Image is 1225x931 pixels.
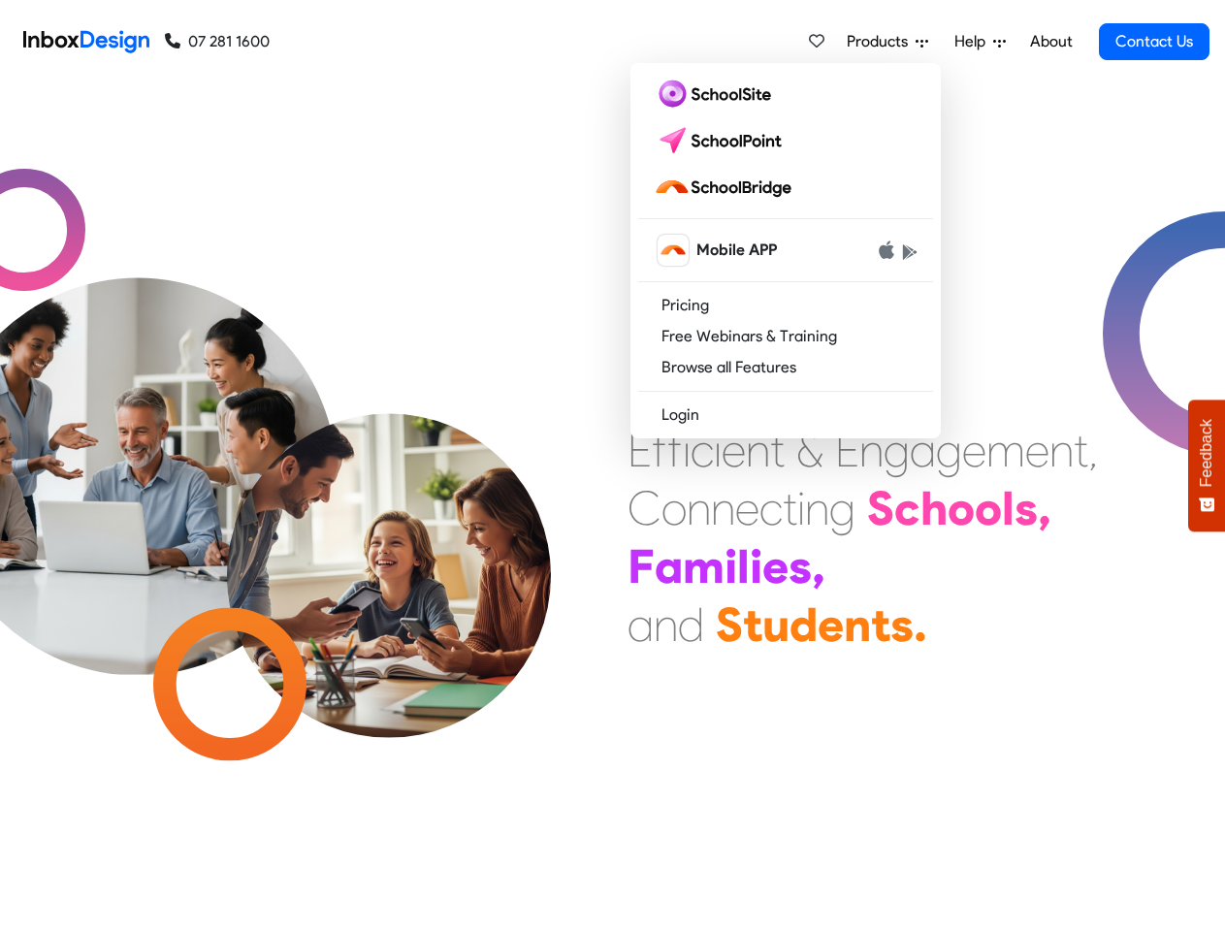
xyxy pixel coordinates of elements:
div: g [936,421,962,479]
a: Pricing [638,290,933,321]
div: a [910,421,936,479]
div: c [759,479,783,537]
span: Feedback [1198,419,1215,487]
div: i [797,479,805,537]
img: schoolsite logo [654,79,779,110]
div: i [750,537,762,595]
a: Login [638,400,933,431]
img: schoolbridge logo [654,172,799,203]
a: About [1024,22,1078,61]
div: n [654,595,678,654]
div: m [986,421,1025,479]
div: g [829,479,855,537]
span: Products [847,30,916,53]
img: parents_with_child.png [186,333,592,738]
a: schoolbridge icon Mobile APP [638,227,933,273]
div: i [683,421,691,479]
div: i [725,537,737,595]
div: . [914,595,927,654]
div: e [722,421,746,479]
div: n [711,479,735,537]
a: Free Webinars & Training [638,321,933,352]
div: o [975,479,1002,537]
div: l [737,537,750,595]
div: l [1002,479,1015,537]
div: s [789,537,812,595]
div: o [948,479,975,537]
div: C [628,479,661,537]
div: t [743,595,762,654]
a: Help [947,22,1014,61]
img: schoolbridge icon [658,235,689,266]
span: Help [954,30,993,53]
div: i [714,421,722,479]
div: E [628,421,652,479]
div: n [859,421,884,479]
div: t [1074,421,1088,479]
div: e [818,595,844,654]
div: Products [630,63,941,438]
img: schoolpoint logo [654,125,790,156]
div: c [894,479,920,537]
div: n [805,479,829,537]
div: , [812,537,825,595]
div: t [783,479,797,537]
div: n [687,479,711,537]
div: e [962,421,986,479]
div: , [1088,421,1098,479]
div: E [835,421,859,479]
div: c [691,421,714,479]
div: e [762,537,789,595]
a: Products [839,22,936,61]
div: f [667,421,683,479]
div: a [628,595,654,654]
div: t [871,595,890,654]
div: f [652,421,667,479]
div: Maximising Efficient & Engagement, Connecting Schools, Families, and Students. [628,363,1098,654]
a: 07 281 1600 [165,30,270,53]
div: a [655,537,683,595]
a: Browse all Features [638,352,933,383]
a: Contact Us [1099,23,1209,60]
div: s [890,595,914,654]
div: S [867,479,894,537]
div: g [884,421,910,479]
div: o [661,479,687,537]
div: n [746,421,770,479]
div: S [716,595,743,654]
div: m [683,537,725,595]
div: d [790,595,818,654]
div: , [1038,479,1051,537]
div: e [735,479,759,537]
div: F [628,537,655,595]
div: e [1025,421,1049,479]
div: t [770,421,785,479]
div: u [762,595,790,654]
div: n [844,595,871,654]
div: s [1015,479,1038,537]
div: n [1049,421,1074,479]
span: Mobile APP [696,239,777,262]
div: M [628,363,665,421]
div: d [678,595,704,654]
div: h [920,479,948,537]
button: Feedback - Show survey [1188,400,1225,531]
div: & [796,421,823,479]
